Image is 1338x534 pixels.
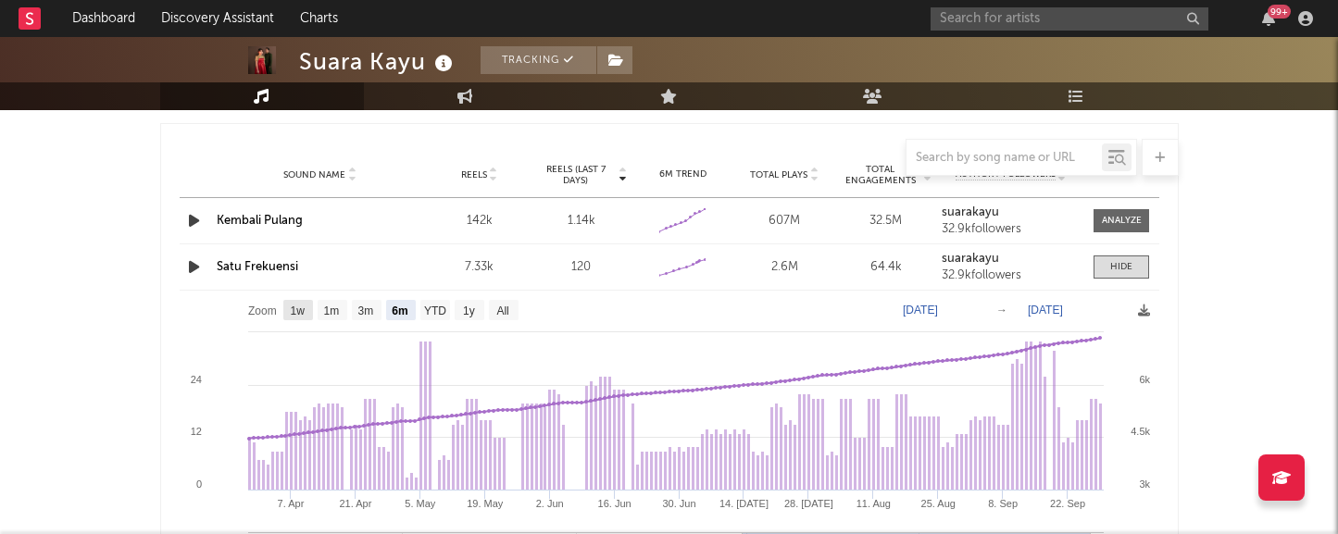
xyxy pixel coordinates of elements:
text: 7. Apr [277,498,304,509]
button: 99+ [1262,11,1275,26]
text: 6m [392,304,407,317]
div: 32.5M [840,212,932,230]
text: 0 [195,478,201,490]
text: 8. Sep [988,498,1018,509]
input: Search for artists [931,7,1208,31]
text: [DATE] [1028,304,1063,317]
text: 30. Jun [662,498,695,509]
div: 2.6M [738,258,831,277]
div: 99 + [1268,5,1291,19]
text: All [496,304,508,317]
div: 120 [535,258,628,277]
div: 32.9k followers [942,269,1081,282]
text: 5. May [405,498,436,509]
button: Tracking [481,46,596,74]
text: 16. Jun [597,498,631,509]
text: 4.5k [1131,426,1150,437]
text: 1m [323,304,339,317]
div: 607M [738,212,831,230]
text: 24 [190,374,201,385]
text: 3k [1139,478,1150,490]
strong: suarakayu [942,206,999,218]
div: Suara Kayu [299,46,457,77]
a: Kembali Pulang [217,215,303,227]
a: suarakayu [942,253,1081,266]
text: 19. May [467,498,504,509]
text: 12 [190,426,201,437]
text: → [996,304,1007,317]
text: 11. Aug [856,498,890,509]
text: YTD [423,304,445,317]
text: 3m [357,304,373,317]
div: 32.9k followers [942,223,1081,236]
text: 1w [290,304,305,317]
div: 7.33k [433,258,526,277]
text: 2. Jun [535,498,563,509]
text: 1y [463,304,475,317]
div: 1.14k [535,212,628,230]
a: suarakayu [942,206,1081,219]
text: Zoom [248,304,277,317]
strong: suarakayu [942,253,999,265]
text: 28. [DATE] [783,498,832,509]
div: 64.4k [840,258,932,277]
text: 21. Apr [339,498,371,509]
a: Satu Frekuensi [217,261,298,273]
text: 22. Sep [1050,498,1085,509]
text: [DATE] [903,304,938,317]
div: 142k [433,212,526,230]
input: Search by song name or URL [907,151,1102,166]
text: 14. [DATE] [719,498,768,509]
text: 25. Aug [920,498,955,509]
text: 6k [1139,374,1150,385]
